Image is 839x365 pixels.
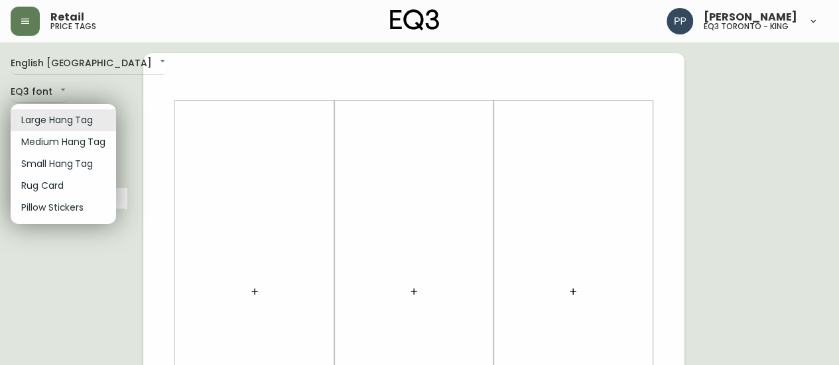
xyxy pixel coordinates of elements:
li: Medium Hang Tag [11,131,116,153]
li: Large Hang Tag [11,109,116,131]
div: Plank Office Sideboard [40,54,183,71]
li: Rug Card [11,175,116,197]
div: 46.7w × 18.0d × 30.0h [40,78,183,89]
li: Small Hang Tag [11,153,116,175]
li: Pillow Stickers [11,197,116,219]
div: The Plank Office Sideboard comes with adjustable-removable shelving. Available in [GEOGRAPHIC_DAT... [40,96,183,138]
